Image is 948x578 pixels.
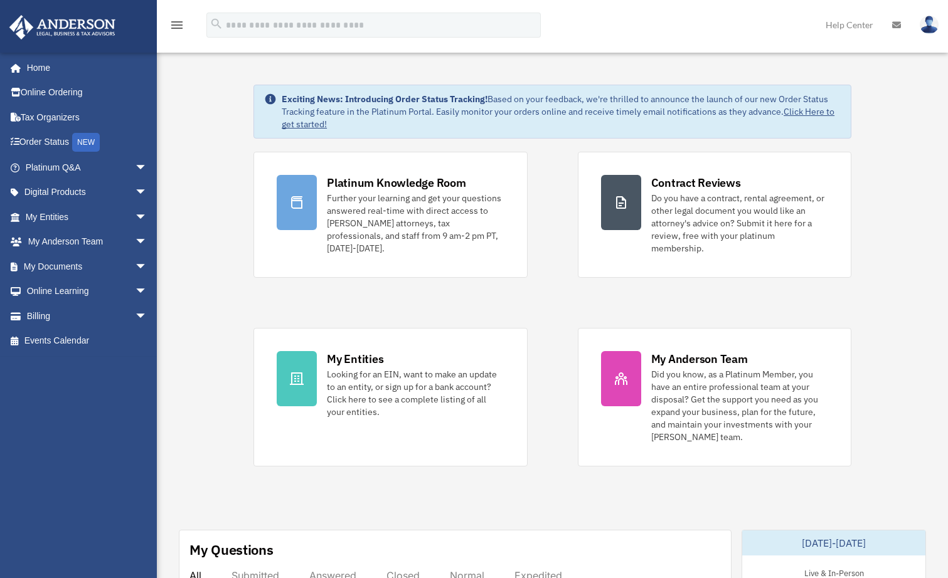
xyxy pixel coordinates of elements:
a: Billingarrow_drop_down [9,303,166,328]
img: Anderson Advisors Platinum Portal [6,15,119,39]
div: [DATE]-[DATE] [742,530,925,555]
a: Digital Productsarrow_drop_down [9,180,166,205]
a: Click Here to get started! [282,106,834,130]
a: Tax Organizers [9,105,166,130]
a: Online Ordering [9,80,166,105]
div: My Anderson Team [651,351,748,367]
span: arrow_drop_down [135,229,160,255]
strong: Exciting News: Introducing Order Status Tracking! [282,93,487,105]
a: Events Calendar [9,328,166,354]
span: arrow_drop_down [135,204,160,230]
a: Contract Reviews Do you have a contract, rental agreement, or other legal document you would like... [578,152,851,278]
a: Home [9,55,160,80]
div: NEW [72,133,100,152]
div: Contract Reviews [651,175,741,191]
a: My Anderson Teamarrow_drop_down [9,229,166,255]
span: arrow_drop_down [135,254,160,280]
img: User Pic [920,16,939,34]
a: My Entities Looking for an EIN, want to make an update to an entity, or sign up for a bank accoun... [253,328,527,466]
i: search [210,17,223,31]
span: arrow_drop_down [135,279,160,305]
a: Online Learningarrow_drop_down [9,279,166,304]
span: arrow_drop_down [135,180,160,206]
a: My Anderson Team Did you know, as a Platinum Member, you have an entire professional team at your... [578,328,851,466]
span: arrow_drop_down [135,303,160,329]
a: Platinum Knowledge Room Further your learning and get your questions answered real-time with dire... [253,152,527,278]
div: Do you have a contract, rental agreement, or other legal document you would like an attorney's ad... [651,192,828,255]
div: Platinum Knowledge Room [327,175,466,191]
div: My Entities [327,351,383,367]
div: My Questions [189,540,274,559]
div: Looking for an EIN, want to make an update to an entity, or sign up for a bank account? Click her... [327,368,504,418]
a: menu [169,22,184,33]
a: Platinum Q&Aarrow_drop_down [9,155,166,180]
a: My Documentsarrow_drop_down [9,254,166,279]
div: Further your learning and get your questions answered real-time with direct access to [PERSON_NAM... [327,192,504,255]
a: My Entitiesarrow_drop_down [9,204,166,229]
i: menu [169,18,184,33]
a: Order StatusNEW [9,130,166,155]
div: Based on your feedback, we're thrilled to announce the launch of our new Order Status Tracking fe... [282,93,841,130]
span: arrow_drop_down [135,155,160,181]
div: Did you know, as a Platinum Member, you have an entire professional team at your disposal? Get th... [651,368,828,443]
